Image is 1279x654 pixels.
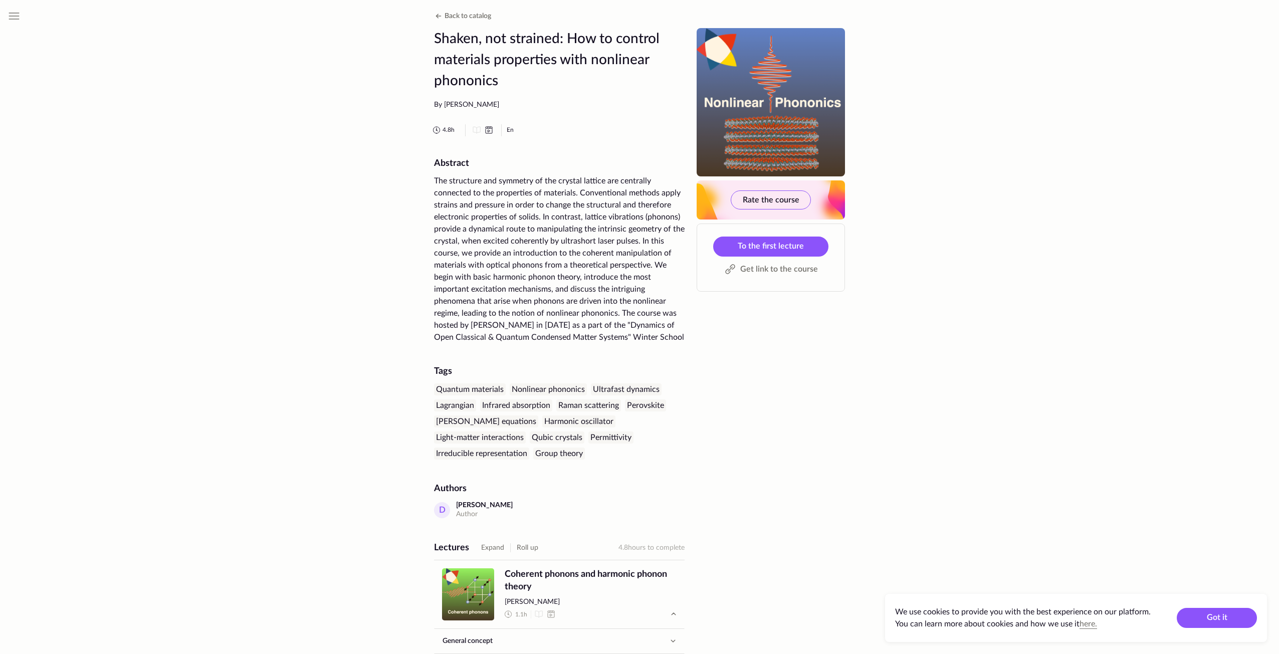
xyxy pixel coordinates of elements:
[591,383,662,395] div: Ultrafast dynamics
[433,10,491,22] button: Back to catalog
[456,501,513,510] div: [PERSON_NAME]
[713,237,828,257] a: To the first lecture
[480,399,552,411] div: Infrared absorption
[1177,608,1257,628] button: Got it
[507,127,514,133] abbr: English
[434,448,529,460] div: Irreducible representation
[505,568,677,593] span: Coherent phonons and harmonic phonon theory
[625,399,666,411] div: Perovskite
[434,100,685,110] div: By [PERSON_NAME]
[542,415,615,427] div: Harmonic oscillator
[515,610,527,619] span: 1.1 h
[517,542,538,554] button: Roll up
[731,190,811,209] button: Rate the course
[713,261,828,279] button: Get link to the course
[443,126,455,134] span: 4.8 h
[434,399,476,411] div: Lagrangian
[588,431,633,444] div: Permittivity
[556,399,621,411] div: Raman scattering
[434,483,685,495] div: Authors
[435,629,665,653] a: General concept
[510,383,587,395] div: Nonlinear phononics
[895,608,1151,628] span: We use cookies to provide you with the best experience on our platform. You can learn more about ...
[434,28,685,91] h1: Shaken, not strained: How to control materials properties with nonlinear phononics
[434,431,526,444] div: Light-matter interactions
[434,158,685,169] h2: Abstract
[445,13,491,20] span: Back to catalog
[434,175,685,343] div: The structure and symmetry of the crystal lattice are centrally connected to the properties of ma...
[434,542,469,554] div: Lectures
[738,242,804,250] span: To the first lecture
[1080,620,1097,628] a: here.
[434,502,450,518] div: D
[505,597,677,607] span: [PERSON_NAME]
[740,263,818,275] span: Get link to the course
[434,415,538,427] div: [PERSON_NAME] equations
[456,510,513,520] div: Author
[434,383,506,395] div: Quantum materials
[434,560,685,628] a: undefinedCoherent phonons and harmonic phonon theory[PERSON_NAME] 1.1h
[533,448,585,460] div: Group theory
[628,544,685,551] span: hours to complete
[434,365,685,377] div: Tags
[618,542,685,554] div: 4.8
[435,629,684,653] button: General concept
[530,431,584,444] div: Qubic crystals
[481,542,504,554] button: Expand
